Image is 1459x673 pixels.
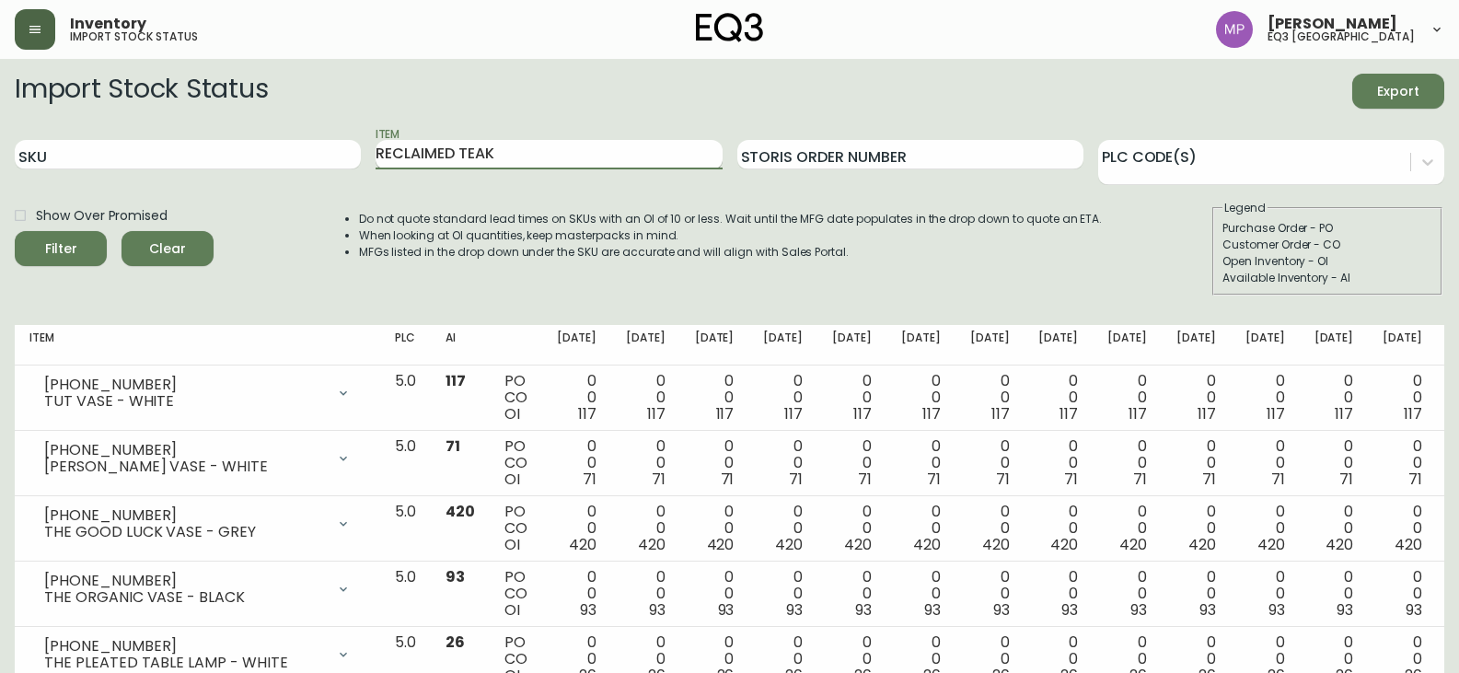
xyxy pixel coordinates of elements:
div: 0 0 [1314,569,1354,619]
span: 117 [1267,403,1285,424]
div: 0 0 [1245,504,1285,553]
div: 0 0 [1314,504,1354,553]
div: 0 0 [763,373,803,423]
div: 0 0 [695,504,735,553]
span: 93 [1130,599,1147,621]
div: 0 0 [970,504,1010,553]
span: 93 [1061,599,1078,621]
span: 420 [1395,534,1422,555]
th: AI [431,325,490,366]
div: 0 0 [832,569,872,619]
span: 71 [1339,469,1353,490]
div: [PHONE_NUMBER] [44,573,325,589]
div: 0 0 [626,504,666,553]
div: THE GOOD LUCK VASE - GREY [44,524,325,540]
div: 0 0 [1038,438,1078,488]
span: 93 [580,599,596,621]
span: OI [504,599,520,621]
img: 898fb1fef72bdc68defcae31627d8d29 [1216,11,1253,48]
div: 0 0 [1107,373,1147,423]
div: [PHONE_NUMBER]THE GOOD LUCK VASE - GREY [29,504,365,544]
div: 0 0 [1107,504,1147,553]
span: 71 [1133,469,1147,490]
span: 117 [716,403,735,424]
h5: import stock status [70,31,198,42]
div: 0 0 [557,373,596,423]
th: [DATE] [542,325,611,366]
div: [PHONE_NUMBER] [44,377,325,393]
span: 117 [991,403,1010,424]
div: TUT VASE - WHITE [44,393,325,410]
span: 71 [1064,469,1078,490]
div: [PHONE_NUMBER] [44,442,325,458]
div: [PHONE_NUMBER][PERSON_NAME] VASE - WHITE [29,438,365,479]
span: 420 [446,501,475,522]
th: [DATE] [1162,325,1231,366]
div: 0 0 [1245,373,1285,423]
div: 0 0 [1038,569,1078,619]
span: Show Over Promised [36,206,168,226]
span: OI [504,403,520,424]
th: [DATE] [680,325,749,366]
span: 93 [855,599,872,621]
li: Do not quote standard lead times on SKUs with an OI of 10 or less. Wait until the MFG date popula... [359,211,1103,227]
span: 26 [446,632,465,653]
div: THE PLEATED TABLE LAMP - WHITE [44,655,325,671]
div: 0 0 [1383,438,1422,488]
span: 117 [1335,403,1353,424]
span: 71 [858,469,872,490]
div: 0 0 [763,504,803,553]
div: 0 0 [970,569,1010,619]
span: 420 [913,534,941,555]
span: 420 [1188,534,1216,555]
div: 0 0 [1314,373,1354,423]
span: Clear [136,238,199,261]
div: Filter [45,238,77,261]
legend: Legend [1222,200,1268,216]
div: 0 0 [1383,504,1422,553]
div: 0 0 [1176,504,1216,553]
span: 71 [1408,469,1422,490]
div: 0 0 [1176,373,1216,423]
span: 93 [446,566,465,587]
div: 0 0 [1176,438,1216,488]
span: 117 [1060,403,1078,424]
div: 0 0 [1038,373,1078,423]
span: 71 [1271,469,1285,490]
div: 0 0 [626,569,666,619]
div: 0 0 [626,373,666,423]
span: 420 [1119,534,1147,555]
div: PO CO [504,438,527,488]
span: 117 [647,403,666,424]
div: 0 0 [1176,569,1216,619]
span: 71 [996,469,1010,490]
span: 420 [707,534,735,555]
span: 93 [786,599,803,621]
div: 0 0 [970,373,1010,423]
th: [DATE] [1024,325,1093,366]
div: 0 0 [901,569,941,619]
td: 5.0 [380,431,431,496]
td: 5.0 [380,496,431,562]
td: 5.0 [380,562,431,627]
span: 93 [718,599,735,621]
span: 93 [1337,599,1353,621]
span: 93 [993,599,1010,621]
li: MFGs listed in the drop down under the SKU are accurate and will align with Sales Portal. [359,244,1103,261]
div: 0 0 [557,438,596,488]
span: 93 [649,599,666,621]
span: 117 [1404,403,1422,424]
span: 117 [1198,403,1216,424]
div: [PHONE_NUMBER]THE ORGANIC VASE - BLACK [29,569,365,609]
div: 0 0 [626,438,666,488]
div: PO CO [504,569,527,619]
span: 420 [775,534,803,555]
div: [PHONE_NUMBER] [44,638,325,655]
div: PO CO [504,504,527,553]
span: [PERSON_NAME] [1268,17,1397,31]
span: 93 [1406,599,1422,621]
div: PO CO [504,373,527,423]
div: 0 0 [695,438,735,488]
div: 0 0 [1314,438,1354,488]
span: Inventory [70,17,146,31]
